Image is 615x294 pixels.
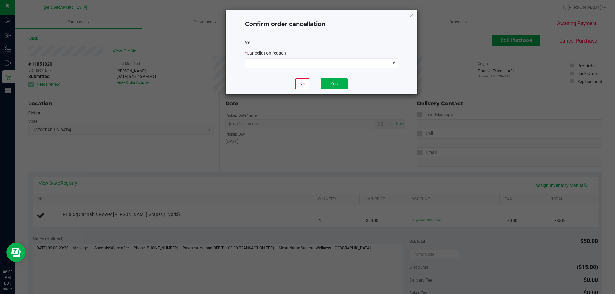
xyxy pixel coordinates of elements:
h4: Confirm order cancellation [245,20,398,28]
button: Close [409,12,414,19]
button: Yes [321,78,348,89]
iframe: Resource center [6,243,26,262]
button: No [295,78,309,89]
span: Cancellation reason [247,51,286,56]
span: 99 [245,40,250,44]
